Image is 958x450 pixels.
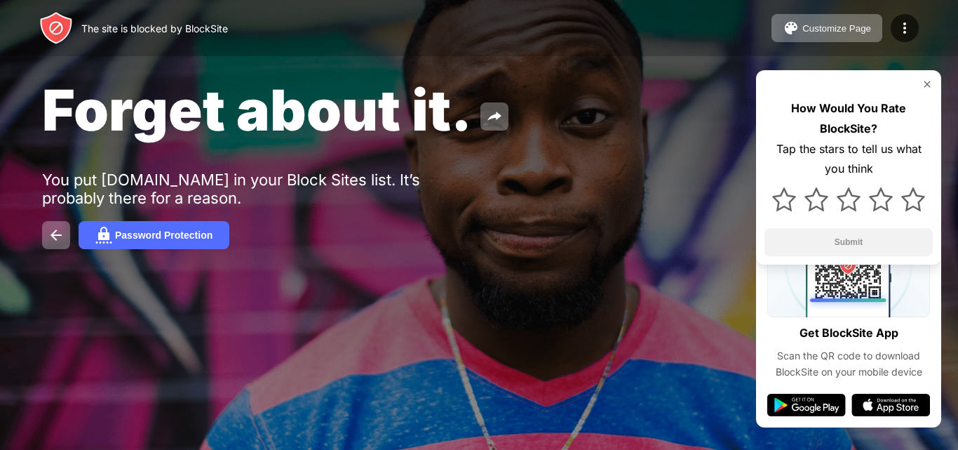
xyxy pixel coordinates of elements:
button: Password Protection [79,221,229,249]
img: rate-us-close.svg [922,79,933,90]
div: Tap the stars to tell us what you think [764,139,933,180]
img: star.svg [869,187,893,211]
img: pallet.svg [783,20,800,37]
button: Customize Page [771,14,882,42]
div: Customize Page [802,23,871,34]
img: star.svg [837,187,861,211]
div: How Would You Rate BlockSite? [764,98,933,139]
img: password.svg [95,227,112,244]
div: You put [DOMAIN_NAME] in your Block Sites list. It’s probably there for a reason. [42,171,475,207]
div: Get BlockSite App [800,323,898,343]
img: menu-icon.svg [896,20,913,37]
img: app-store.svg [851,394,930,416]
img: header-logo.svg [39,11,73,45]
img: star.svg [901,187,925,211]
span: Forget about it. [42,76,472,144]
button: Submit [764,228,933,256]
img: share.svg [486,108,503,125]
img: back.svg [48,227,65,244]
div: The site is blocked by BlockSite [81,22,228,34]
img: google-play.svg [767,394,846,416]
img: star.svg [804,187,828,211]
div: Scan the QR code to download BlockSite on your mobile device [767,348,930,380]
img: star.svg [772,187,796,211]
div: Password Protection [115,230,212,241]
